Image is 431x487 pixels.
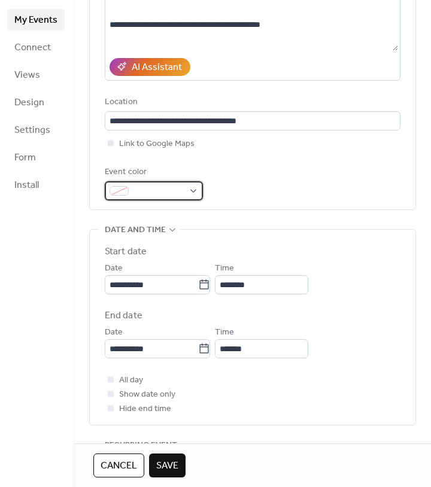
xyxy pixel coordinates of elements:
[149,453,186,477] button: Save
[105,309,142,323] div: End date
[119,137,195,151] span: Link to Google Maps
[215,261,234,276] span: Time
[93,453,144,477] button: Cancel
[105,325,123,340] span: Date
[119,388,175,402] span: Show date only
[105,223,166,238] span: Date and time
[7,36,65,58] a: Connect
[105,95,398,109] div: Location
[132,60,182,75] div: AI Assistant
[14,96,44,110] span: Design
[14,41,51,55] span: Connect
[14,68,40,83] span: Views
[156,459,178,473] span: Save
[7,174,65,196] a: Install
[101,459,137,473] span: Cancel
[7,147,65,168] a: Form
[110,58,190,76] button: AI Assistant
[105,245,147,259] div: Start date
[105,165,201,179] div: Event color
[14,13,57,28] span: My Events
[215,325,234,340] span: Time
[119,373,143,388] span: All day
[7,9,65,31] a: My Events
[105,439,177,453] span: Recurring event
[14,178,39,193] span: Install
[7,92,65,113] a: Design
[14,151,36,165] span: Form
[119,402,171,416] span: Hide end time
[7,64,65,86] a: Views
[7,119,65,141] a: Settings
[14,123,50,138] span: Settings
[105,261,123,276] span: Date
